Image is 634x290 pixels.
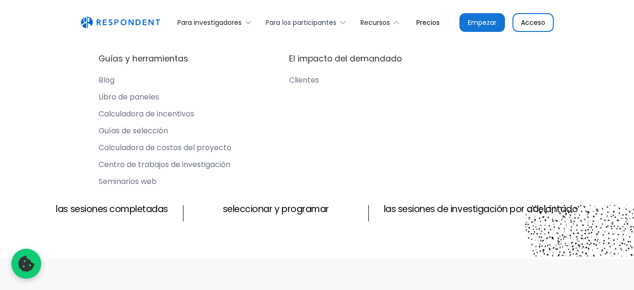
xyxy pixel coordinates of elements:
[172,11,260,33] div: Para investigadores
[355,11,409,33] div: Recursos
[99,53,188,64] font: Guías y herramientas
[99,75,115,85] font: Blog
[260,11,355,33] div: Para los participantes
[99,143,231,156] a: Calculadora de costos del proyecto
[81,16,160,29] img: Texto del logotipo de la interfaz de usuario sin título
[99,108,194,119] font: Calculadora de incentivos
[99,159,230,170] font: Centro de trabajos de investigación
[81,16,160,29] a: hogar
[99,109,231,122] a: Calculadora de incentivos
[99,176,157,187] font: Seminarios web
[223,203,329,215] font: seleccionar y programar
[289,75,319,85] font: Clientes
[468,18,497,27] font: Empezar
[99,126,231,139] a: Guías de selección
[289,76,402,89] a: Clientes
[99,125,168,136] font: Guías de selección
[99,160,231,173] a: Centro de trabajos de investigación
[99,92,159,102] font: Libro de paneles
[512,13,554,32] a: Acceso
[521,18,545,27] font: Acceso
[459,13,505,32] a: Empezar
[360,18,390,27] font: Recursos
[99,142,231,153] font: Calculadora de costos del proyecto
[56,203,168,215] font: las sesiones completadas
[177,18,242,27] font: Para investigadores
[289,53,402,64] font: El impacto del demandado
[416,18,440,27] font: Precios
[99,177,231,190] a: Seminarios web
[99,92,231,106] a: Libro de paneles
[409,11,447,33] a: Precios
[99,76,231,89] a: Blog
[266,18,336,27] font: Para los participantes
[384,203,578,215] font: las sesiones de investigación por adelantado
